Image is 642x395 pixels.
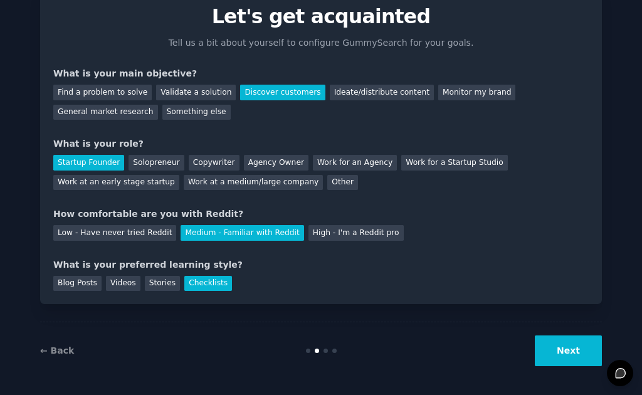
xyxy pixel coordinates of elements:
div: Work for a Startup Studio [401,155,507,171]
div: Medium - Familiar with Reddit [181,225,303,241]
div: How comfortable are you with Reddit? [53,208,589,221]
div: High - I'm a Reddit pro [308,225,404,241]
div: Stories [145,276,180,292]
div: Ideate/distribute content [330,85,434,100]
p: Tell us a bit about yourself to configure GummySearch for your goals. [163,36,479,50]
p: Let's get acquainted [53,6,589,28]
div: What is your preferred learning style? [53,258,589,271]
div: Solopreneur [129,155,184,171]
div: General market research [53,105,158,120]
div: Copywriter [189,155,239,171]
div: Other [327,175,358,191]
div: Videos [106,276,140,292]
div: Low - Have never tried Reddit [53,225,176,241]
div: Agency Owner [244,155,308,171]
div: Work at an early stage startup [53,175,179,191]
div: Startup Founder [53,155,124,171]
a: ← Back [40,345,74,355]
button: Next [535,335,602,366]
div: Validate a solution [156,85,236,100]
div: Checklists [184,276,232,292]
div: Something else [162,105,231,120]
div: Work for an Agency [313,155,397,171]
div: What is your role? [53,137,589,150]
div: Work at a medium/large company [184,175,323,191]
div: Find a problem to solve [53,85,152,100]
div: Blog Posts [53,276,102,292]
div: Monitor my brand [438,85,515,100]
div: What is your main objective? [53,67,589,80]
div: Discover customers [240,85,325,100]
